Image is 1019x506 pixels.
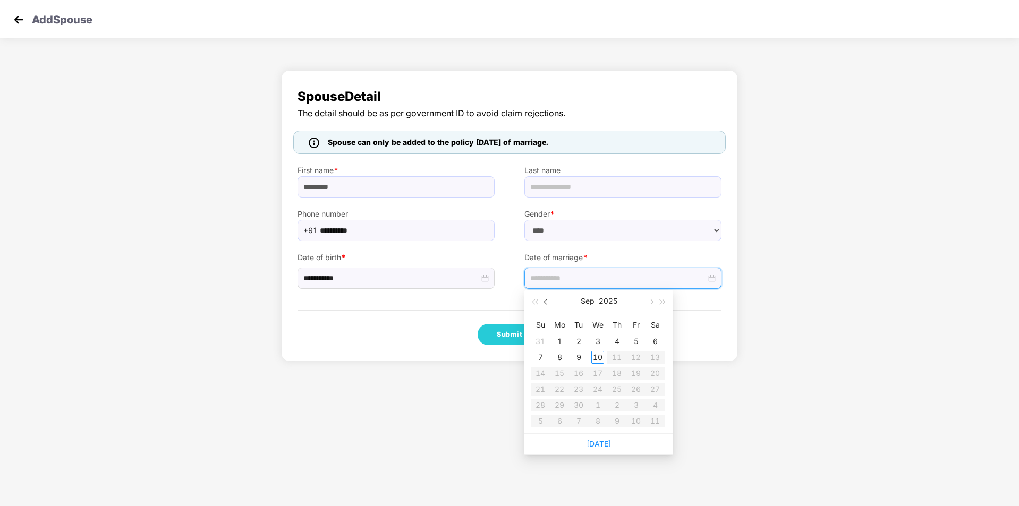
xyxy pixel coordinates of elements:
[531,316,550,333] th: Su
[298,87,721,107] span: Spouse Detail
[569,333,588,349] td: 2025-09-02
[553,335,566,348] div: 1
[591,335,604,348] div: 3
[569,316,588,333] th: Tu
[607,333,626,349] td: 2025-09-04
[588,333,607,349] td: 2025-09-03
[572,351,585,364] div: 9
[550,333,569,349] td: 2025-09-01
[550,316,569,333] th: Mo
[553,351,566,364] div: 8
[309,138,319,148] img: icon
[630,335,642,348] div: 5
[626,333,646,349] td: 2025-09-05
[298,107,721,120] span: The detail should be as per government ID to avoid claim rejections.
[534,351,547,364] div: 7
[298,252,495,263] label: Date of birth
[478,324,541,345] button: Submit
[531,333,550,349] td: 2025-08-31
[581,290,595,312] button: Sep
[587,439,611,448] a: [DATE]
[569,349,588,365] td: 2025-09-09
[303,222,318,238] span: +91
[524,208,721,220] label: Gender
[298,208,495,220] label: Phone number
[298,165,495,176] label: First name
[534,335,547,348] div: 31
[610,335,623,348] div: 4
[328,136,548,148] span: Spouse can only be added to the policy [DATE] of marriage.
[591,351,604,364] div: 10
[649,335,661,348] div: 6
[588,349,607,365] td: 2025-09-10
[599,290,617,312] button: 2025
[531,349,550,365] td: 2025-09-07
[607,316,626,333] th: Th
[646,333,665,349] td: 2025-09-06
[524,252,721,263] label: Date of marriage
[588,316,607,333] th: We
[626,316,646,333] th: Fr
[11,12,27,28] img: svg+xml;base64,PHN2ZyB4bWxucz0iaHR0cDovL3d3dy53My5vcmcvMjAwMC9zdmciIHdpZHRoPSIzMCIgaGVpZ2h0PSIzMC...
[32,12,92,24] p: Add Spouse
[646,316,665,333] th: Sa
[572,335,585,348] div: 2
[524,165,721,176] label: Last name
[550,349,569,365] td: 2025-09-08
